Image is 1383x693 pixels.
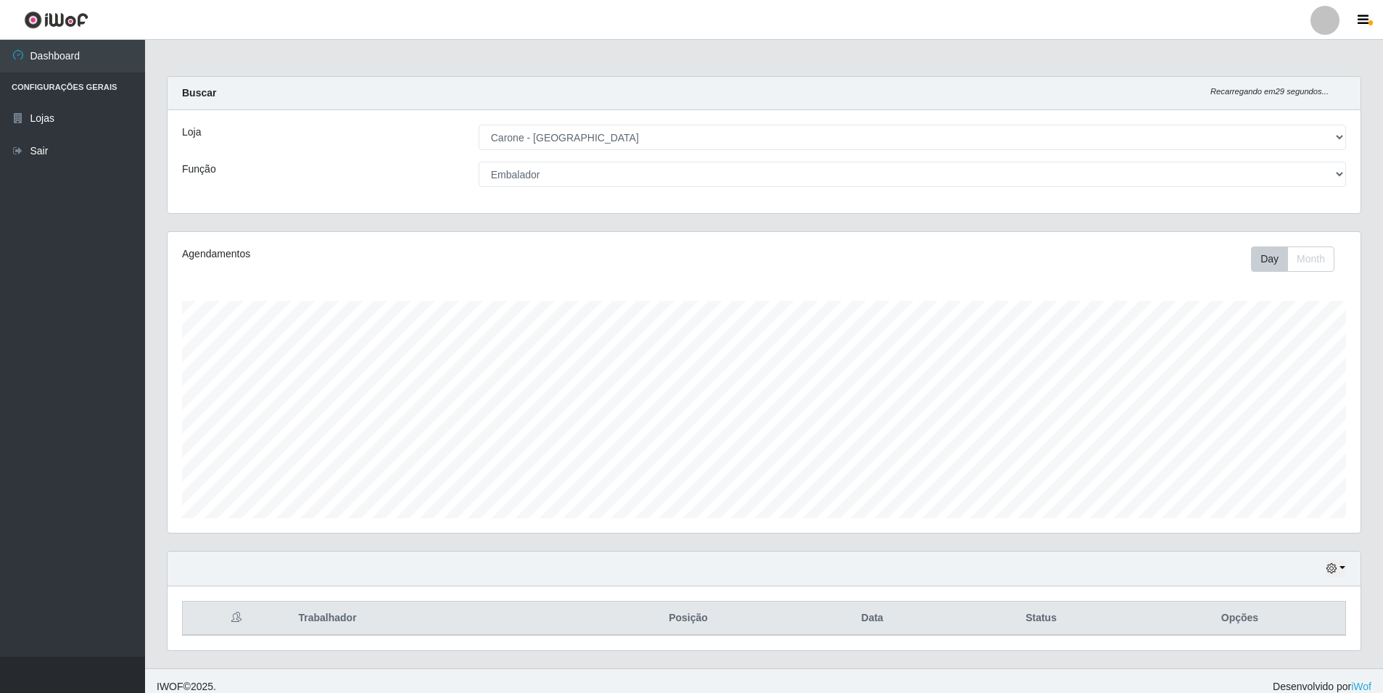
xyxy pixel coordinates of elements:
[24,11,88,29] img: CoreUI Logo
[182,162,216,177] label: Função
[289,602,579,636] th: Trabalhador
[1251,246,1346,272] div: Toolbar with button groups
[1134,602,1346,636] th: Opções
[796,602,948,636] th: Data
[1287,246,1334,272] button: Month
[182,87,216,99] strong: Buscar
[1251,246,1334,272] div: First group
[580,602,797,636] th: Posição
[157,681,183,692] span: IWOF
[948,602,1134,636] th: Status
[1210,87,1329,96] i: Recarregando em 29 segundos...
[182,125,201,140] label: Loja
[1251,246,1288,272] button: Day
[182,246,654,262] div: Agendamentos
[1351,681,1371,692] a: iWof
